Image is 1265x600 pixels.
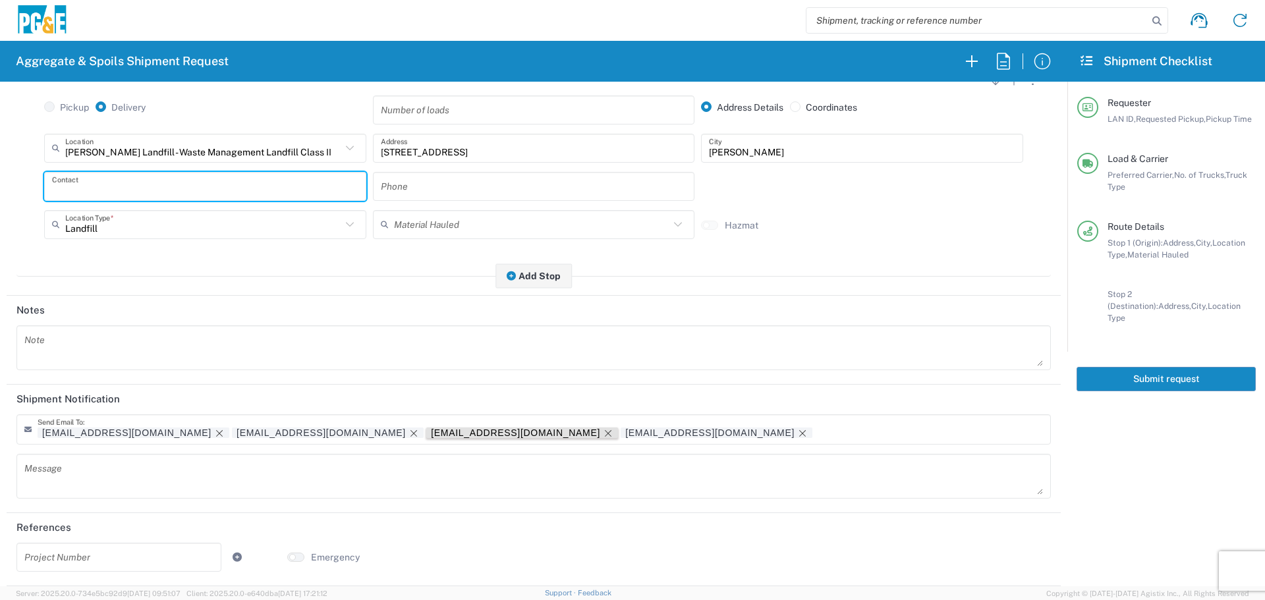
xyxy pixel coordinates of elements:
[1108,114,1136,124] span: LAN ID,
[1163,238,1196,248] span: Address,
[311,551,360,563] label: Emergency
[578,589,611,597] a: Feedback
[1127,250,1189,259] span: Material Hauled
[1191,301,1208,311] span: City,
[237,427,419,439] div: c7c7@pge.com
[16,53,229,69] h2: Aggregate & Spoils Shipment Request
[625,427,795,439] div: GCSpoilsTruckRequest@pge.com
[16,304,45,317] h2: Notes
[16,521,71,534] h2: References
[406,427,419,439] delete-icon: Remove tag
[1206,114,1252,124] span: Pickup Time
[495,263,572,288] button: Add Stop
[237,427,406,439] div: c7c7@pge.com
[625,427,808,439] div: GCSpoilsTruckRequest@pge.com
[16,5,69,36] img: pge
[1174,170,1225,180] span: No. of Trucks,
[1136,114,1206,124] span: Requested Pickup,
[42,427,211,439] div: skkj@pge.com
[1108,221,1164,232] span: Route Details
[16,393,120,406] h2: Shipment Notification
[701,101,783,113] label: Address Details
[186,589,327,597] span: Client: 2025.20.0-e640dba
[1108,153,1168,164] span: Load & Carrier
[1077,367,1256,391] button: Submit request
[1108,170,1174,180] span: Preferred Carrier,
[725,219,758,231] label: Hazmat
[1196,238,1212,248] span: City,
[16,589,181,597] span: Server: 2025.20.0-734e5bc92d9
[1079,53,1212,69] h2: Shipment Checklist
[211,427,225,439] delete-icon: Remove tag
[127,589,181,597] span: [DATE] 09:51:07
[795,427,808,439] delete-icon: Remove tag
[600,427,613,439] delete-icon: Remove tag
[790,101,857,113] label: Coordinates
[278,589,327,597] span: [DATE] 17:21:12
[1108,238,1163,248] span: Stop 1 (Origin):
[1158,301,1191,311] span: Address,
[806,8,1148,33] input: Shipment, tracking or reference number
[42,427,225,439] div: skkj@pge.com
[431,427,613,439] div: FLT8@pge.com
[1108,97,1151,108] span: Requester
[431,427,600,439] div: FLT8@pge.com
[1108,289,1158,311] span: Stop 2 (Destination):
[1046,587,1249,599] span: Copyright © [DATE]-[DATE] Agistix Inc., All Rights Reserved
[228,548,246,566] a: Add Reference
[545,589,578,597] a: Support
